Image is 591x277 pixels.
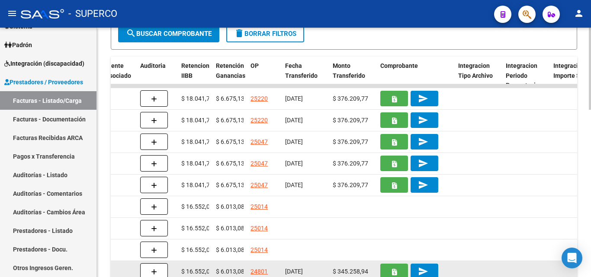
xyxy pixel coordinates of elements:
[285,62,318,79] span: Fecha Transferido
[93,62,131,79] span: Expediente SUR Asociado
[137,57,178,95] datatable-header-cell: Auditoria
[181,95,213,102] span: $ 18.041,70
[380,62,418,69] span: Comprobante
[251,225,268,232] a: 25014
[216,203,244,210] span: $ 6.013,08
[333,62,365,79] span: Monto Transferido
[251,62,259,69] span: OP
[562,248,582,268] div: Open Intercom Messenger
[458,62,493,79] span: Integracion Tipo Archivo
[285,268,303,275] span: [DATE]
[285,117,303,124] span: [DATE]
[251,138,268,145] a: 25047
[251,203,268,210] a: 25014
[181,62,209,79] span: Retencion IIBB
[118,25,219,42] button: Buscar Comprobante
[181,203,213,210] span: $ 16.552,09
[234,28,244,38] mat-icon: delete
[216,268,244,275] span: $ 6.013,08
[4,59,84,68] span: Integración (discapacidad)
[251,160,268,167] a: 25047
[251,181,268,188] a: 25047
[89,57,137,95] datatable-header-cell: Expediente SUR Asociado
[181,160,213,167] span: $ 18.041,70
[216,117,244,124] span: $ 6.675,13
[333,117,368,124] span: $ 376.209,77
[216,181,244,188] span: $ 6.675,13
[455,57,502,95] datatable-header-cell: Integracion Tipo Archivo
[216,95,244,102] span: $ 6.675,13
[4,40,32,50] span: Padrón
[282,57,329,95] datatable-header-cell: Fecha Transferido
[251,117,268,124] a: 25220
[418,266,428,277] mat-icon: send
[333,138,368,145] span: $ 376.209,77
[285,160,303,167] span: [DATE]
[418,115,428,125] mat-icon: send
[216,62,245,79] span: Retención Ganancias
[502,57,550,95] datatable-header-cell: Integracion Periodo Presentacion
[216,246,244,253] span: $ 6.013,08
[212,57,247,95] datatable-header-cell: Retención Ganancias
[181,117,213,124] span: $ 18.041,70
[285,95,303,102] span: [DATE]
[234,30,296,38] span: Borrar Filtros
[251,246,268,253] a: 25014
[285,138,303,145] span: [DATE]
[126,30,212,38] span: Buscar Comprobante
[181,225,213,232] span: $ 16.552,09
[7,8,17,19] mat-icon: menu
[216,225,244,232] span: $ 6.013,08
[285,181,303,188] span: [DATE]
[333,95,368,102] span: $ 376.209,77
[216,138,244,145] span: $ 6.675,13
[333,181,368,188] span: $ 376.209,77
[216,160,244,167] span: $ 6.675,13
[181,138,213,145] span: $ 18.041,70
[574,8,584,19] mat-icon: person
[68,4,117,23] span: - SUPERCO
[553,62,587,79] span: Integracion Importe Sol.
[247,57,282,95] datatable-header-cell: OP
[126,28,136,38] mat-icon: search
[506,62,543,89] span: Integracion Periodo Presentacion
[329,57,377,95] datatable-header-cell: Monto Transferido
[418,180,428,190] mat-icon: send
[418,93,428,104] mat-icon: send
[333,160,368,167] span: $ 376.209,77
[181,246,213,253] span: $ 16.552,09
[178,57,212,95] datatable-header-cell: Retencion IIBB
[251,95,268,102] a: 25220
[4,77,83,87] span: Prestadores / Proveedores
[251,268,268,275] a: 24801
[181,181,213,188] span: $ 18.041,70
[226,25,304,42] button: Borrar Filtros
[181,268,213,275] span: $ 16.552,09
[140,62,166,69] span: Auditoria
[333,268,368,275] span: $ 345.258,94
[418,158,428,169] mat-icon: send
[418,137,428,147] mat-icon: send
[377,57,455,95] datatable-header-cell: Comprobante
